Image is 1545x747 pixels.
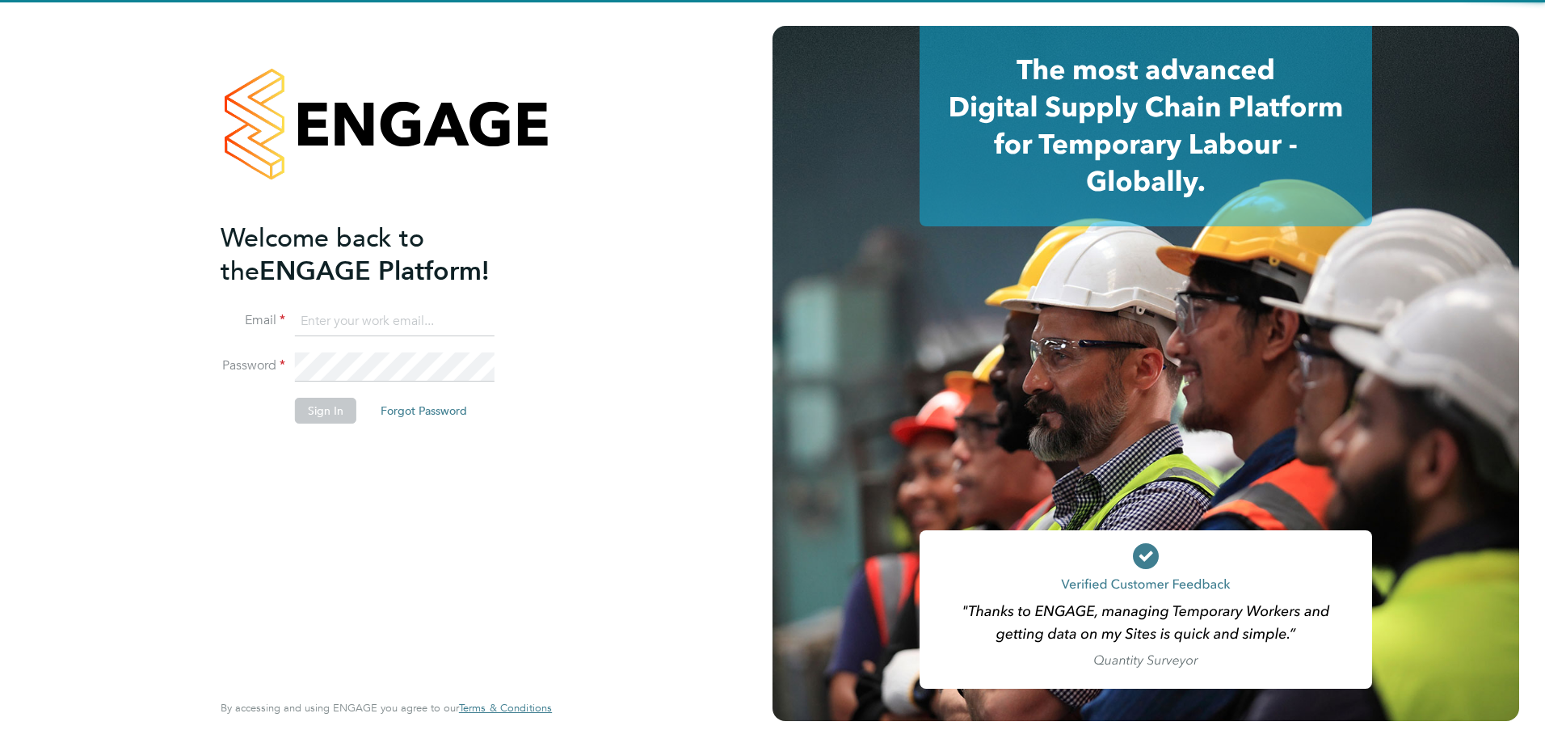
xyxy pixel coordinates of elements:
[221,222,424,287] span: Welcome back to the
[221,357,285,374] label: Password
[295,398,356,424] button: Sign In
[221,222,536,288] h2: ENGAGE Platform!
[459,702,552,715] a: Terms & Conditions
[295,307,495,336] input: Enter your work email...
[221,312,285,329] label: Email
[221,701,552,715] span: By accessing and using ENGAGE you agree to our
[368,398,480,424] button: Forgot Password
